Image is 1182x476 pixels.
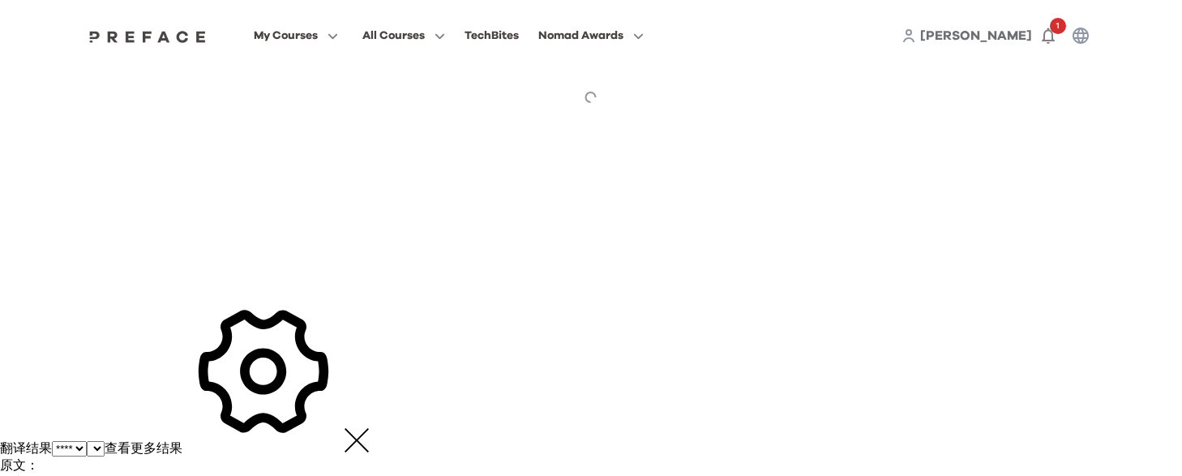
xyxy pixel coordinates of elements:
[920,29,1032,42] span: [PERSON_NAME]
[538,26,623,45] span: Nomad Awards
[85,30,210,43] img: Preface Logo
[533,25,649,46] button: Nomad Awards
[249,25,343,46] button: My Courses
[1032,19,1064,52] button: 1
[358,25,450,46] button: All Courses
[465,26,519,45] div: TechBites
[1050,18,1066,34] span: 1
[85,29,210,42] a: Preface Logo
[362,26,425,45] span: All Courses
[920,26,1032,45] a: [PERSON_NAME]
[254,26,318,45] span: My Courses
